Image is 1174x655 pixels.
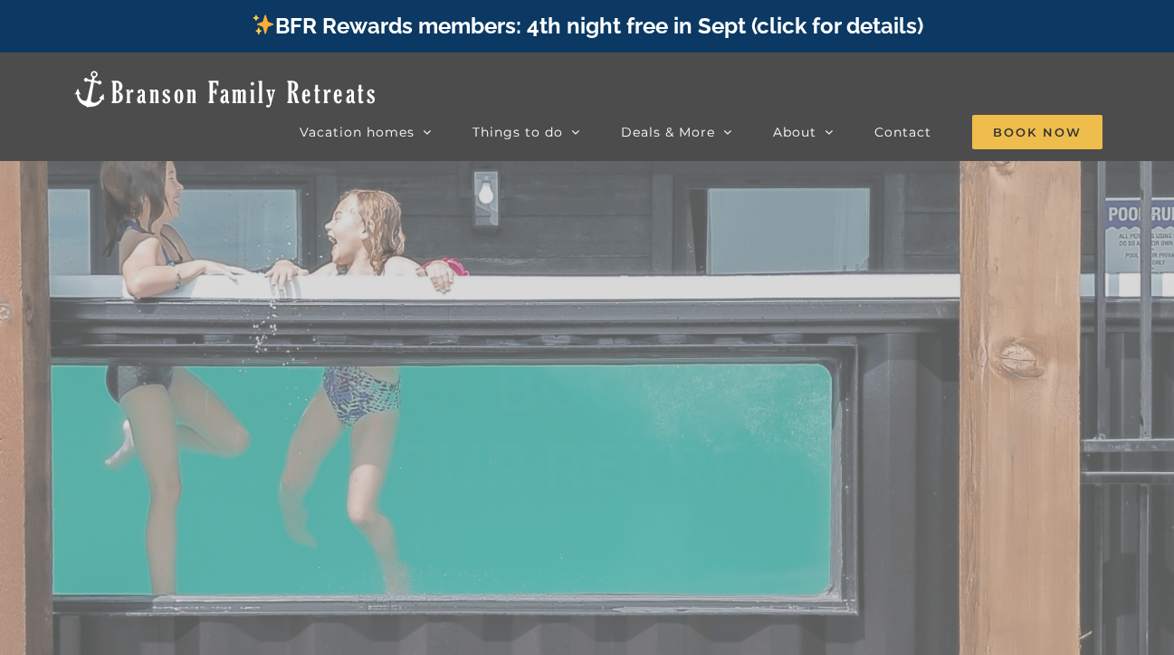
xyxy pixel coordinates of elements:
[251,13,923,39] a: BFR Rewards members: 4th night free in Sept (click for details)
[773,126,816,138] span: About
[972,114,1102,150] a: Book Now
[300,114,432,150] a: Vacation homes
[773,114,834,150] a: About
[253,14,274,35] img: ✨
[346,350,828,505] b: BOOK YOUR RETREAT
[300,126,415,138] span: Vacation homes
[300,114,1102,150] nav: Main Menu
[472,126,563,138] span: Things to do
[972,115,1102,149] span: Book Now
[874,126,931,138] span: Contact
[621,114,732,150] a: Deals & More
[472,114,580,150] a: Things to do
[72,69,378,109] img: Branson Family Retreats Logo
[874,114,931,150] a: Contact
[621,126,715,138] span: Deals & More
